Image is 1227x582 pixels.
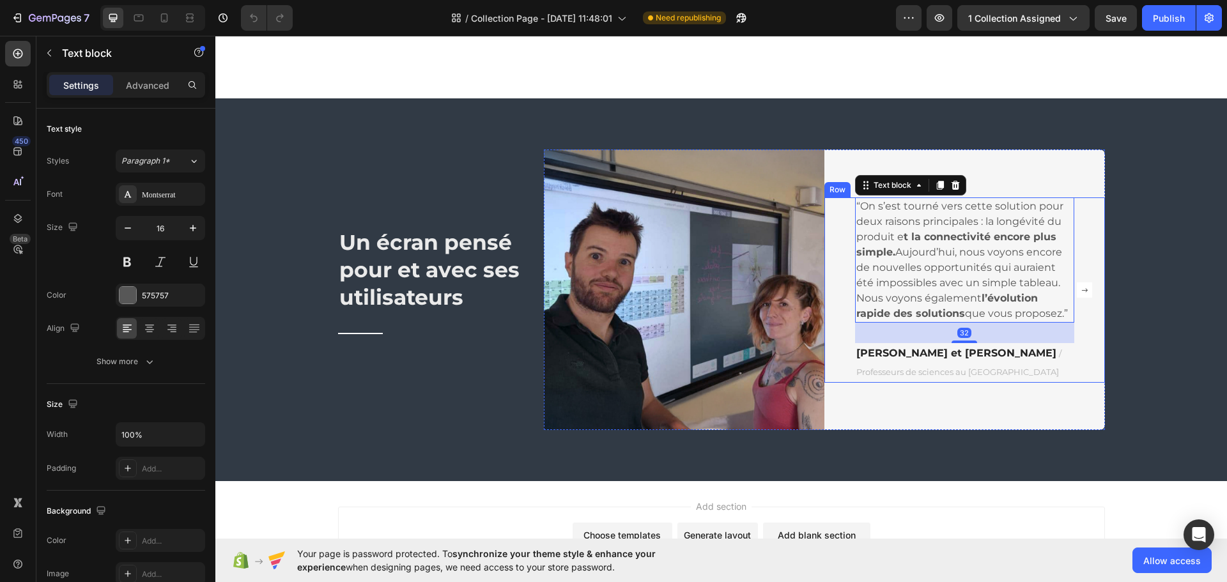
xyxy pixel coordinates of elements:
button: 7 [5,5,95,31]
div: Size [47,219,81,236]
span: 1 collection assigned [968,11,1061,25]
div: Color [47,535,66,546]
input: Auto [116,423,204,446]
div: Undo/Redo [241,5,293,31]
button: Allow access [1132,548,1212,573]
div: Styles [47,155,69,167]
div: Padding [47,463,76,474]
p: “On s’est tourné vers cette solution pour deux raisons principales : la longévité du produit e Au... [641,163,858,286]
div: Add... [142,463,202,475]
div: Choose templates [368,493,445,506]
div: Publish [1153,11,1185,25]
div: 32 [742,292,756,302]
div: Row [612,148,633,160]
div: Add blank section [562,493,640,506]
button: Paragraph 1* [116,149,205,172]
div: Background [47,503,109,520]
p: Settings [63,79,99,92]
span: / Professeurs de sciences au [GEOGRAPHIC_DATA] [641,312,846,341]
p: Text block [62,45,171,61]
div: Text style [47,123,82,135]
div: Width [47,429,68,440]
span: Add section [475,464,536,477]
img: Alt Image [328,114,609,394]
button: Save [1095,5,1137,31]
span: Paragraph 1* [121,155,170,167]
button: Publish [1142,5,1196,31]
div: Image [47,568,69,579]
div: Show more [96,355,156,368]
span: Collection Page - [DATE] 11:48:01 [471,11,612,25]
span: Save [1106,13,1127,24]
strong: l’évolution rapide des solutions [641,256,822,284]
span: Need republishing [656,12,721,24]
span: Allow access [1143,554,1201,567]
div: Font [47,188,63,200]
span: Your page is password protected. To when designing pages, we need access to your store password. [297,547,706,574]
button: 1 collection assigned [957,5,1090,31]
button: Show more [47,350,205,373]
div: Add... [142,569,202,580]
div: Align [47,320,82,337]
button: Carousel Next Arrow [859,244,879,264]
strong: [PERSON_NAME] et [PERSON_NAME] [641,311,841,323]
iframe: Design area [215,36,1227,539]
strong: t la connectivité encore plus simple. [641,195,841,222]
div: Open Intercom Messenger [1184,519,1214,550]
div: Add... [142,535,202,547]
div: Montserrat [142,189,202,201]
div: Beta [10,234,31,244]
div: 450 [12,136,31,146]
p: Advanced [126,79,169,92]
div: Generate layout [468,493,536,506]
div: Size [47,396,81,413]
div: Text block [656,144,698,155]
span: synchronize your theme style & enhance your experience [297,548,656,572]
div: Color [47,289,66,301]
div: 575757 [142,290,202,302]
span: / [465,11,468,25]
p: 7 [84,10,89,26]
